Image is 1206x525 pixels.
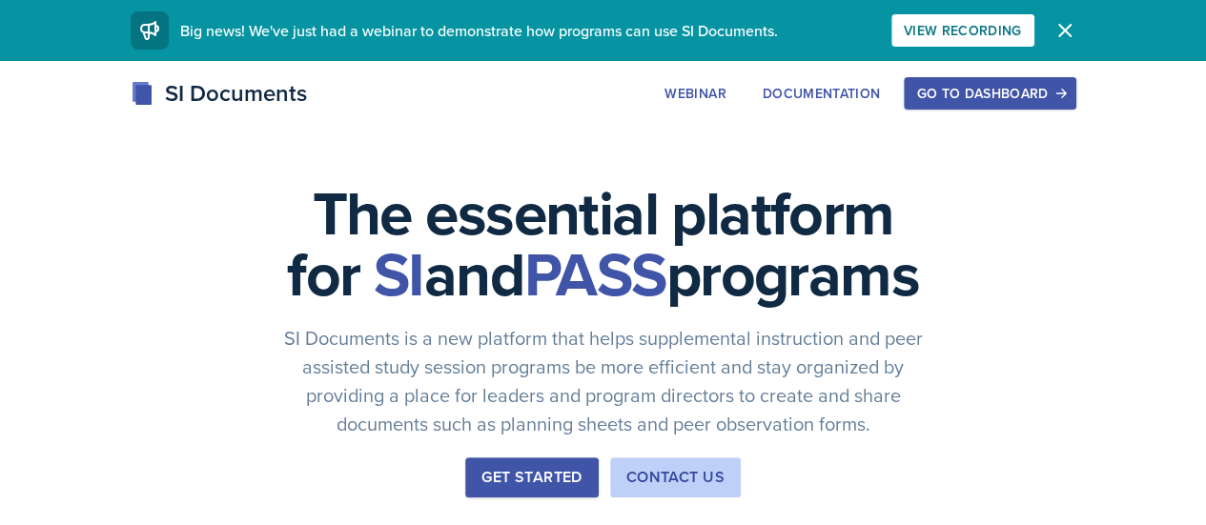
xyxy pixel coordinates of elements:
[891,14,1034,47] button: View Recording
[904,77,1075,110] button: Go to Dashboard
[916,86,1063,101] div: Go to Dashboard
[180,20,778,41] span: Big news! We've just had a webinar to demonstrate how programs can use SI Documents.
[626,466,725,489] div: Contact Us
[465,457,598,497] button: Get Started
[904,23,1022,38] div: View Recording
[750,77,893,110] button: Documentation
[652,77,738,110] button: Webinar
[481,466,582,489] div: Get Started
[763,86,881,101] div: Documentation
[610,457,741,497] button: Contact Us
[664,86,726,101] div: Webinar
[131,76,307,111] div: SI Documents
